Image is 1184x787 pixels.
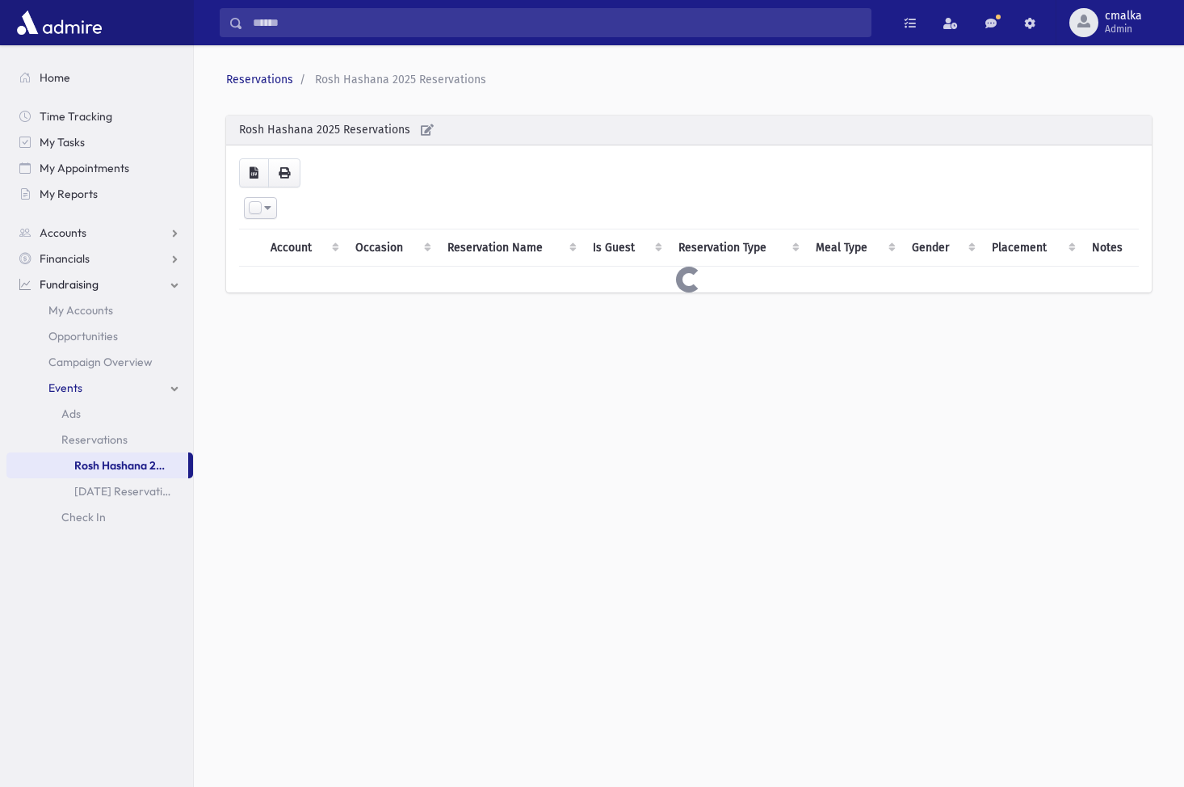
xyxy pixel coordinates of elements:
a: Accounts [6,220,193,246]
a: Events [6,375,193,401]
a: Campaign Overview [6,349,193,375]
span: My Reports [40,187,98,201]
span: Fundraising [40,277,99,292]
button: CSV [239,158,269,187]
a: My Accounts [6,297,193,323]
th: Occasion [346,229,438,267]
th: Account [261,229,346,267]
a: Fundraising [6,271,193,297]
button: Print [268,158,300,187]
a: Check In [6,504,193,530]
th: Placement [982,229,1082,267]
span: My Tasks [40,135,85,149]
a: Time Tracking [6,103,193,129]
img: AdmirePro [13,6,106,39]
span: Accounts [40,225,86,240]
a: Reservations [6,427,193,452]
nav: breadcrumb [226,71,1145,88]
input: Search [243,8,871,37]
th: Notes [1082,229,1139,267]
span: Financials [40,251,90,266]
th: Gender [902,229,982,267]
span: Rosh Hashana 2025 Reservations [315,73,486,86]
a: Reservations [226,73,293,86]
a: My Appointments [6,155,193,181]
a: [DATE] Reservations [6,478,193,504]
th: Reservation Type [669,229,806,267]
th: Meal Type [806,229,902,267]
a: Home [6,65,193,90]
span: Admin [1105,23,1142,36]
span: My Accounts [48,303,113,318]
span: Ads [61,406,81,421]
span: Campaign Overview [48,355,153,369]
span: Time Tracking [40,109,112,124]
div: Rosh Hashana 2025 Reservations [226,116,1152,145]
a: My Tasks [6,129,193,155]
span: Opportunities [48,329,118,343]
span: Home [40,70,70,85]
span: Check In [61,510,106,524]
a: Rosh Hashana 2025 Reservations [6,452,188,478]
a: Ads [6,401,193,427]
a: Financials [6,246,193,271]
span: Events [48,381,82,395]
th: Is Guest [583,229,669,267]
a: My Reports [6,181,193,207]
span: My Appointments [40,161,129,175]
span: cmalka [1105,10,1142,23]
a: Opportunities [6,323,193,349]
span: Reservations [61,432,128,447]
th: Reservation Name [438,229,583,267]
